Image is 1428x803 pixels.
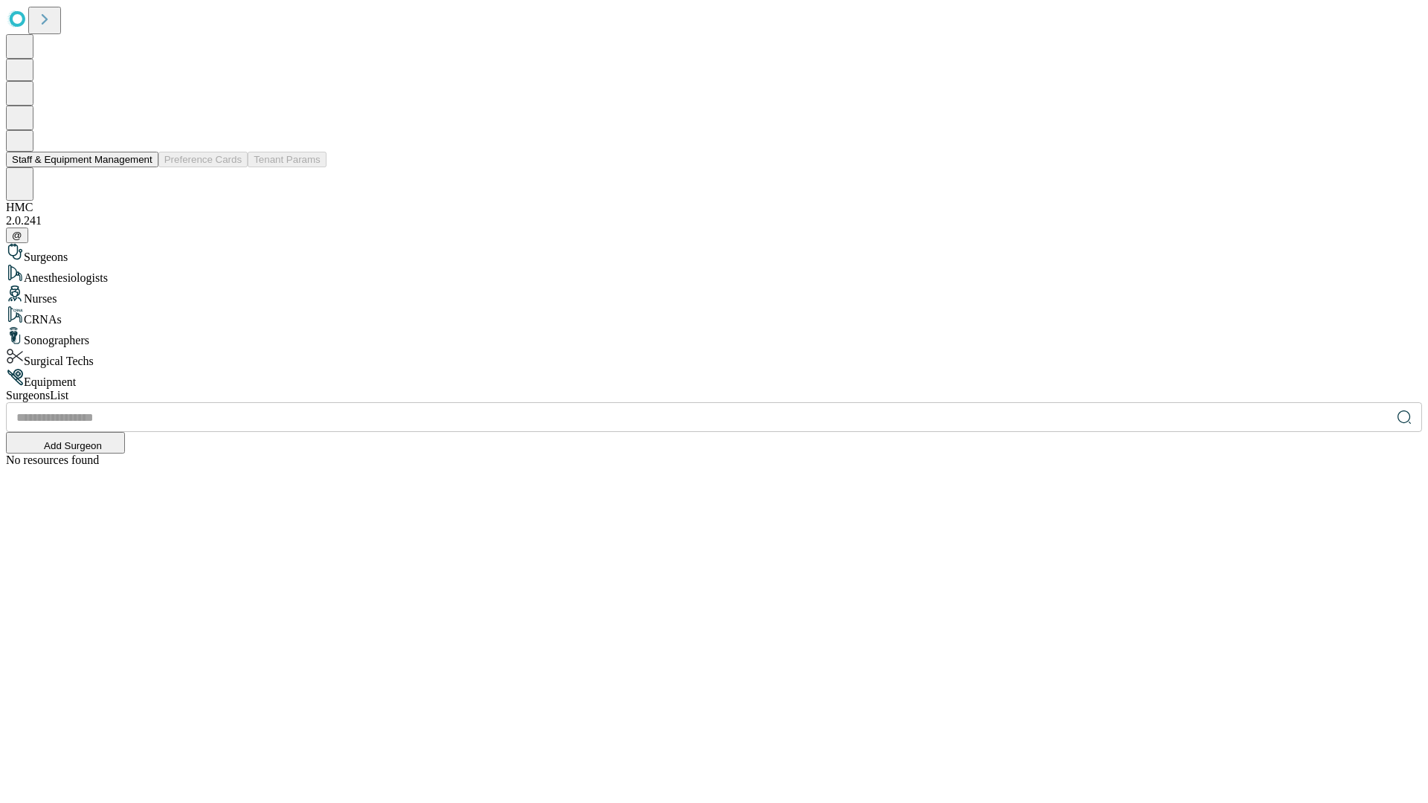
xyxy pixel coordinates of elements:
[6,326,1422,347] div: Sonographers
[6,368,1422,389] div: Equipment
[6,214,1422,228] div: 2.0.241
[6,152,158,167] button: Staff & Equipment Management
[6,389,1422,402] div: Surgeons List
[248,152,327,167] button: Tenant Params
[158,152,248,167] button: Preference Cards
[6,264,1422,285] div: Anesthesiologists
[6,228,28,243] button: @
[6,243,1422,264] div: Surgeons
[6,306,1422,326] div: CRNAs
[6,432,125,454] button: Add Surgeon
[6,454,1422,467] div: No resources found
[12,230,22,241] span: @
[44,440,102,451] span: Add Surgeon
[6,285,1422,306] div: Nurses
[6,347,1422,368] div: Surgical Techs
[6,201,1422,214] div: HMC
